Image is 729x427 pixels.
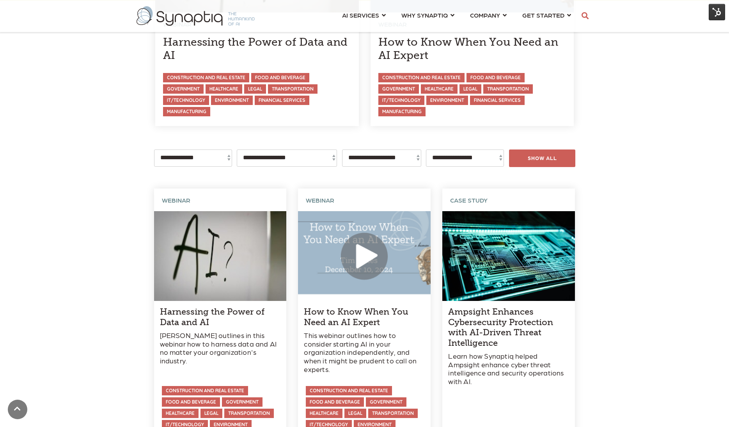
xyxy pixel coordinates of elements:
[334,2,579,30] nav: menu
[401,8,454,22] a: WHY SYNAPTIQ
[470,10,500,20] span: COMPANY
[522,8,571,22] a: GET STARTED
[509,149,575,167] div: SHOW ALL
[137,6,255,26] img: synaptiq logo-2
[470,8,507,22] a: COMPANY
[401,10,448,20] span: WHY SYNAPTIQ
[709,4,725,20] img: HubSpot Tools Menu Toggle
[522,10,564,20] span: GET STARTED
[342,10,379,20] span: AI SERVICES
[342,8,386,22] a: AI SERVICES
